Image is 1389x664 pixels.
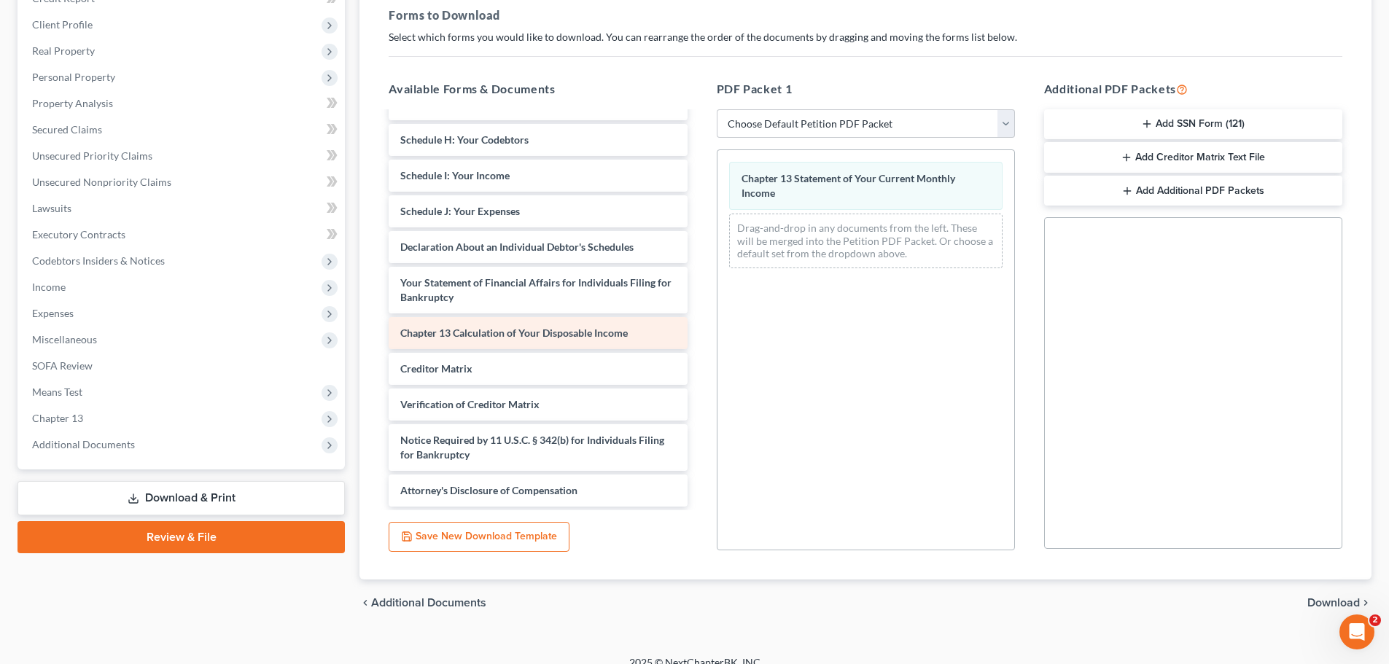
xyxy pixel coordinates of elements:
[389,7,1342,24] h5: Forms to Download
[32,438,135,450] span: Additional Documents
[20,222,345,248] a: Executory Contracts
[32,71,115,83] span: Personal Property
[400,169,510,181] span: Schedule I: Your Income
[20,117,345,143] a: Secured Claims
[742,172,955,199] span: Chapter 13 Statement of Your Current Monthly Income
[32,97,113,109] span: Property Analysis
[400,205,520,217] span: Schedule J: Your Expenses
[1044,176,1342,206] button: Add Additional PDF Packets
[32,307,74,319] span: Expenses
[20,169,345,195] a: Unsecured Nonpriority Claims
[32,44,95,57] span: Real Property
[32,359,93,372] span: SOFA Review
[20,90,345,117] a: Property Analysis
[389,80,687,98] h5: Available Forms & Documents
[32,386,82,398] span: Means Test
[32,149,152,162] span: Unsecured Priority Claims
[400,276,672,303] span: Your Statement of Financial Affairs for Individuals Filing for Bankruptcy
[400,98,650,110] span: Schedule G: Executory Contracts and Unexpired Leases
[32,281,66,293] span: Income
[20,143,345,169] a: Unsecured Priority Claims
[32,254,165,267] span: Codebtors Insiders & Notices
[1044,80,1342,98] h5: Additional PDF Packets
[729,214,1003,268] div: Drag-and-drop in any documents from the left. These will be merged into the Petition PDF Packet. ...
[32,412,83,424] span: Chapter 13
[1360,597,1372,609] i: chevron_right
[1307,597,1360,609] span: Download
[400,133,529,146] span: Schedule H: Your Codebtors
[32,123,102,136] span: Secured Claims
[32,333,97,345] span: Miscellaneous
[400,484,577,496] span: Attorney's Disclosure of Compensation
[32,202,71,214] span: Lawsuits
[400,398,540,410] span: Verification of Creditor Matrix
[359,597,486,609] a: chevron_left Additional Documents
[32,228,125,241] span: Executory Contracts
[1044,109,1342,140] button: Add SSN Form (121)
[32,18,93,31] span: Client Profile
[400,241,634,253] span: Declaration About an Individual Debtor's Schedules
[1044,142,1342,173] button: Add Creditor Matrix Text File
[400,434,664,461] span: Notice Required by 11 U.S.C. § 342(b) for Individuals Filing for Bankruptcy
[17,521,345,553] a: Review & File
[400,362,472,375] span: Creditor Matrix
[1307,597,1372,609] button: Download chevron_right
[17,481,345,515] a: Download & Print
[20,353,345,379] a: SOFA Review
[32,176,171,188] span: Unsecured Nonpriority Claims
[717,80,1015,98] h5: PDF Packet 1
[1339,614,1374,649] iframe: Intercom live chat
[20,195,345,222] a: Lawsuits
[371,597,486,609] span: Additional Documents
[359,597,371,609] i: chevron_left
[389,522,569,552] button: Save New Download Template
[389,30,1342,44] p: Select which forms you would like to download. You can rearrange the order of the documents by dr...
[1369,614,1381,626] span: 2
[400,327,628,339] span: Chapter 13 Calculation of Your Disposable Income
